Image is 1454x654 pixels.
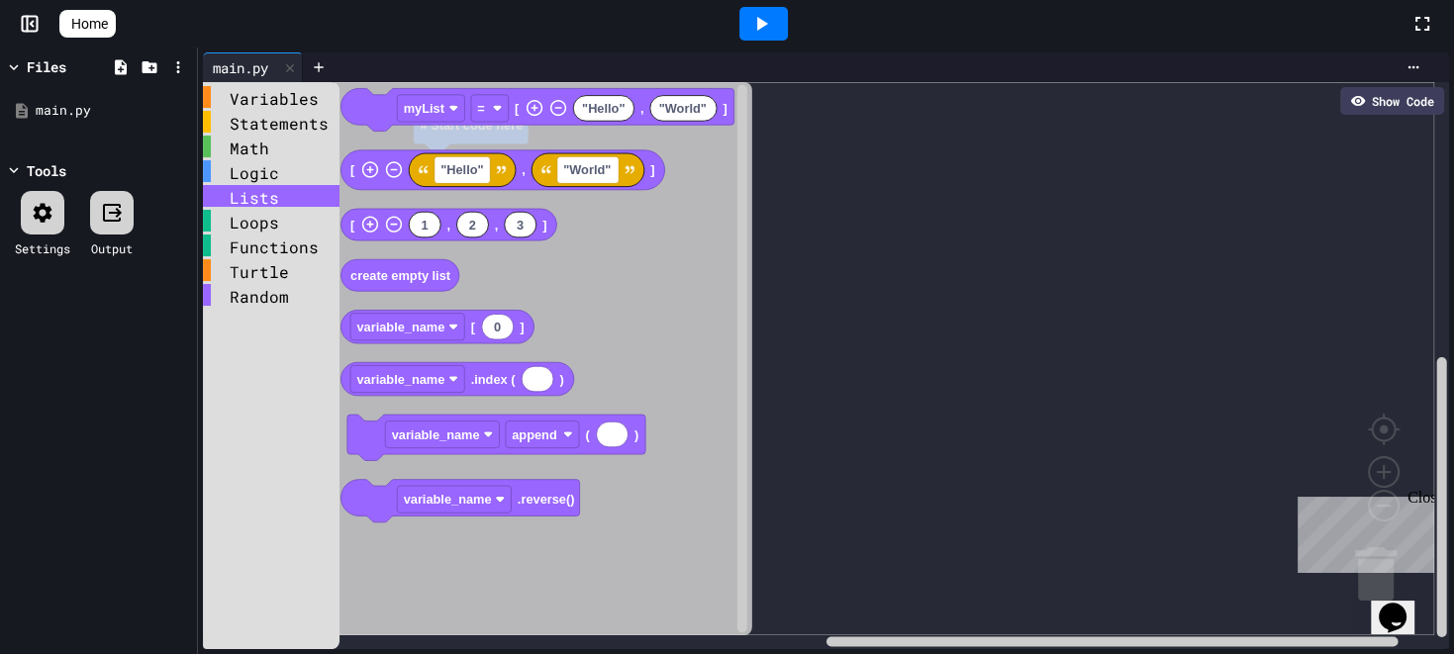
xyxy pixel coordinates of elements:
text: ] [542,218,546,233]
a: Home [59,10,116,38]
text: [ [350,218,355,233]
text: .reverse() [518,492,575,507]
div: Show Code [1340,87,1444,115]
div: Output [91,239,133,257]
text: ) [559,372,563,387]
text: , [447,218,451,233]
text: "Hello" [440,162,483,177]
text: "Hello" [582,101,625,116]
div: Chat with us now!Close [8,8,137,126]
text: [ [515,101,520,116]
div: Tools [27,160,66,181]
text: 0 [494,320,501,334]
text: ( [585,427,590,442]
text: ] [650,162,654,177]
text: ) [634,427,638,442]
text: "World" [563,162,611,177]
span: Home [71,14,108,34]
text: 3 [517,218,524,233]
text: append [512,427,557,442]
text: , [522,162,526,177]
div: Settings [15,239,70,257]
text: variable_name [356,320,444,334]
text: myList [404,101,445,116]
text: "World" [659,101,707,116]
text: 1 [421,218,428,233]
div: main.py [203,52,303,82]
div: Files [27,56,66,77]
iframe: chat widget [1290,489,1434,573]
text: variable_name [404,492,492,507]
text: , [495,218,499,233]
div: Blockly Workspace [203,82,1449,649]
text: ] [723,101,727,116]
text: .index ( [471,372,517,387]
text: = [477,101,484,116]
div: main.py [36,101,190,121]
text: , [640,101,644,116]
text: create empty list [350,268,451,283]
text: variable_name [356,372,444,387]
div: main.py [203,57,278,78]
text: [ [350,162,355,177]
text: [ [471,320,476,334]
iframe: chat widget [1371,575,1434,634]
text: ] [520,320,524,334]
text: variable_name [392,427,480,442]
text: 2 [469,218,476,233]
